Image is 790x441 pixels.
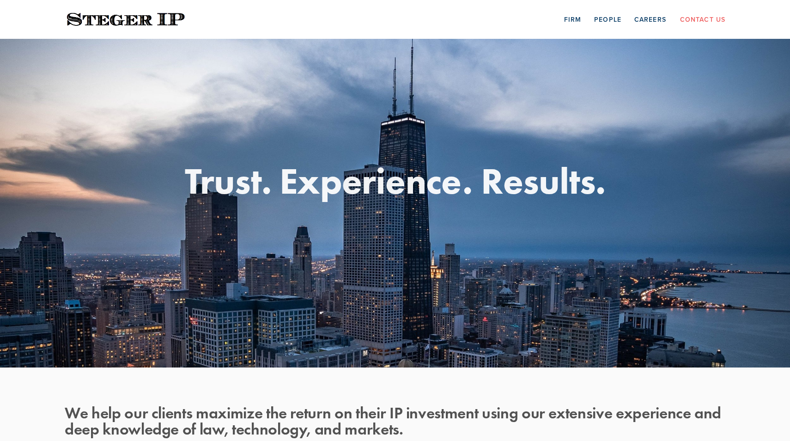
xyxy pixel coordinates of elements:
[65,11,187,29] img: Steger IP | Trust. Experience. Results.
[564,12,581,26] a: Firm
[65,404,725,437] h2: We help our clients maximize the return on their IP investment using our extensive experience and...
[594,12,621,26] a: People
[634,12,666,26] a: Careers
[680,12,725,26] a: Contact Us
[65,162,725,199] h1: Trust. Experience. Results.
